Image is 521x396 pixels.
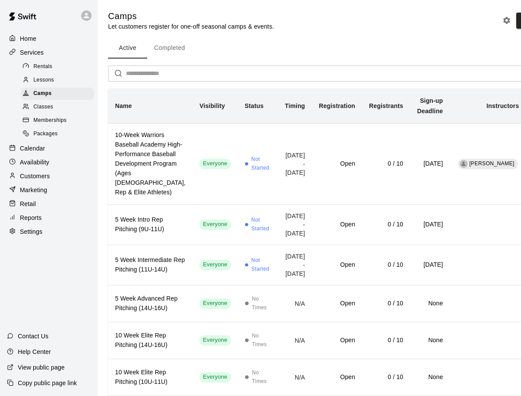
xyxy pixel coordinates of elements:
div: Phillip Jankulovski [460,160,468,168]
h5: Camps [108,10,274,22]
h6: 5 Week Intermediate Rep Pitching (11U-14U) [115,255,185,275]
p: Services [20,48,44,57]
span: Not Started [251,155,271,173]
h6: None [417,299,443,308]
h6: 10 Week Elite Rep Pitching (10U-11U) [115,368,185,387]
h6: 10-Week Warriors Baseball Academy High-Performance Baseball Development Program (Ages [DEMOGRAPHI... [115,131,185,197]
td: N/A [278,359,312,396]
h6: 0 / 10 [369,159,403,169]
h6: 0 / 10 [369,260,403,270]
h6: 0 / 10 [369,373,403,382]
a: Customers [7,170,91,183]
span: Not Started [251,216,271,233]
h6: [DATE] [417,159,443,169]
div: This service is visible to all of your customers [199,260,231,270]
span: No Times [252,332,271,349]
p: Settings [20,227,43,236]
b: Sign-up Deadline [417,97,443,115]
div: Camps [21,88,94,100]
p: Contact Us [18,332,49,340]
b: Visibility [199,102,225,109]
h6: 0 / 10 [369,336,403,345]
h6: [DATE] [417,220,443,229]
button: Camp settings [500,14,513,27]
b: Timing [285,102,305,109]
b: Registration [319,102,355,109]
span: Classes [33,103,53,111]
p: Let customers register for one-off seasonal camps & events. [108,22,274,31]
span: Lessons [33,76,54,85]
a: Settings [7,225,91,238]
h6: 0 / 10 [369,220,403,229]
h6: 5 Week Intro Rep Pitching (9U-11U) [115,215,185,234]
span: Not Started [251,256,271,274]
a: Marketing [7,183,91,196]
p: Retail [20,200,36,208]
div: Memberships [21,115,94,127]
h6: 10 Week Elite Rep Pitching (14U-16U) [115,331,185,350]
div: This service is visible to all of your customers [199,372,231,383]
td: [DATE] - [DATE] [278,245,312,285]
a: Rentals [21,60,98,73]
a: Services [7,46,91,59]
a: Calendar [7,142,91,155]
p: Help Center [18,347,51,356]
span: Everyone [199,336,231,344]
h6: 5 Week Advanced Rep Pitching (14U-16U) [115,294,185,313]
p: Marketing [20,186,47,194]
b: Instructors [487,102,519,109]
td: [DATE] - [DATE] [278,123,312,204]
span: Memberships [33,116,66,125]
div: Lessons [21,74,94,86]
h6: [DATE] [417,260,443,270]
a: Reports [7,211,91,224]
span: Everyone [199,160,231,168]
button: Completed [147,38,192,59]
div: Rentals [21,61,94,73]
span: No Times [252,295,271,312]
td: N/A [278,285,312,322]
p: View public page [18,363,65,372]
b: Registrants [369,102,403,109]
p: Reports [20,213,42,222]
span: Everyone [199,299,231,308]
a: Camps [21,87,98,101]
a: Memberships [21,114,98,128]
a: Home [7,32,91,45]
div: Availability [7,156,91,169]
p: Home [20,34,36,43]
div: This service is visible to all of your customers [199,335,231,346]
p: Customers [20,172,50,180]
h6: Open [319,299,355,308]
b: Name [115,102,132,109]
span: Rentals [33,62,53,71]
p: Availability [20,158,49,167]
a: Retail [7,197,91,210]
h6: 0 / 10 [369,299,403,308]
span: Everyone [199,261,231,269]
span: Everyone [199,373,231,381]
h6: Open [319,220,355,229]
h6: Open [319,260,355,270]
h6: None [417,373,443,382]
a: Packages [21,128,98,141]
h6: None [417,336,443,345]
p: Copy public page link [18,379,77,387]
div: This service is visible to all of your customers [199,159,231,169]
div: Classes [21,101,94,113]
p: Calendar [20,144,45,153]
span: Everyone [199,220,231,229]
span: Packages [33,130,58,138]
a: Classes [21,101,98,114]
span: No Times [252,369,271,386]
div: This service is visible to all of your customers [199,298,231,309]
td: N/A [278,322,312,359]
h6: Open [319,373,355,382]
